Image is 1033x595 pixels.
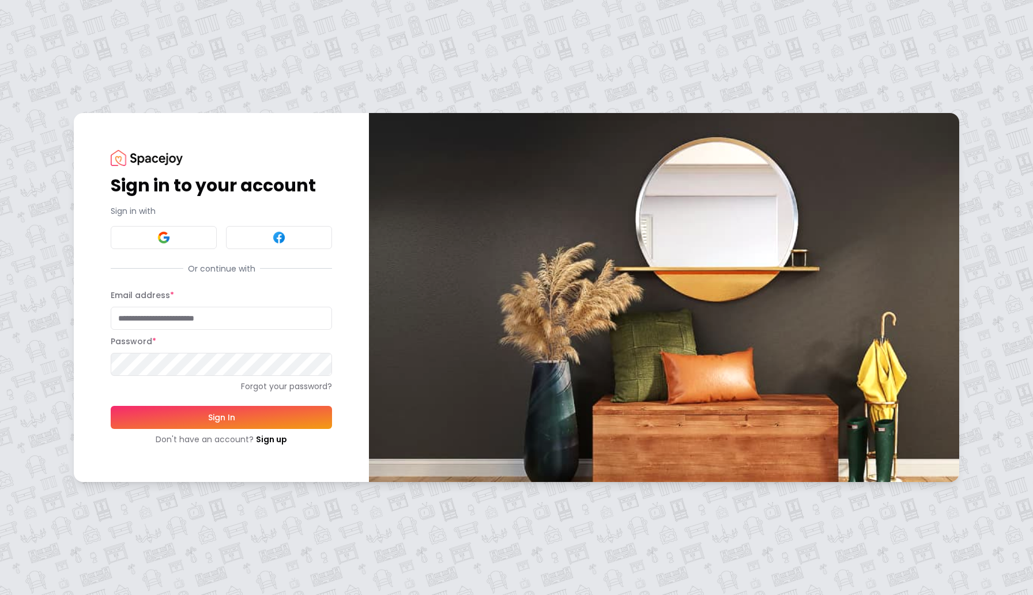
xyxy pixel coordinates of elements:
img: Facebook signin [272,231,286,244]
a: Forgot your password? [111,381,332,392]
a: Sign up [256,434,287,445]
label: Email address [111,289,174,301]
img: banner [369,113,959,481]
img: Google signin [157,231,171,244]
span: Or continue with [183,263,260,274]
label: Password [111,336,156,347]
p: Sign in with [111,205,332,217]
h1: Sign in to your account [111,175,332,196]
img: Spacejoy Logo [111,150,183,165]
button: Sign In [111,406,332,429]
div: Don't have an account? [111,434,332,445]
